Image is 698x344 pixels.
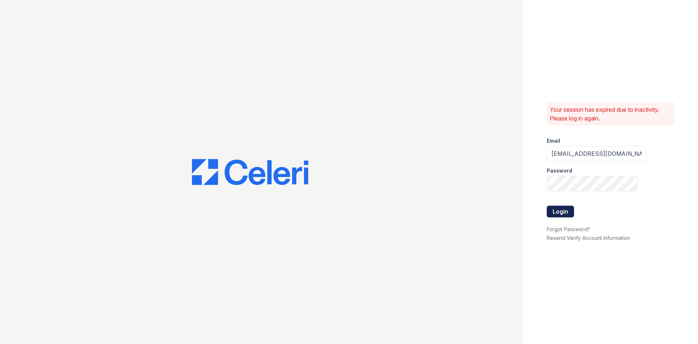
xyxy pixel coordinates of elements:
[547,226,590,232] a: Forgot Password?
[547,235,630,241] a: Resend Verify Account Information
[192,159,308,185] img: CE_Logo_Blue-a8612792a0a2168367f1c8372b55b34899dd931a85d93a1a3d3e32e68fde9ad4.png
[547,137,560,145] label: Email
[550,105,672,123] p: Your session has expired due to inactivity. Please log in again.
[547,167,572,174] label: Password
[547,206,574,217] button: Login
